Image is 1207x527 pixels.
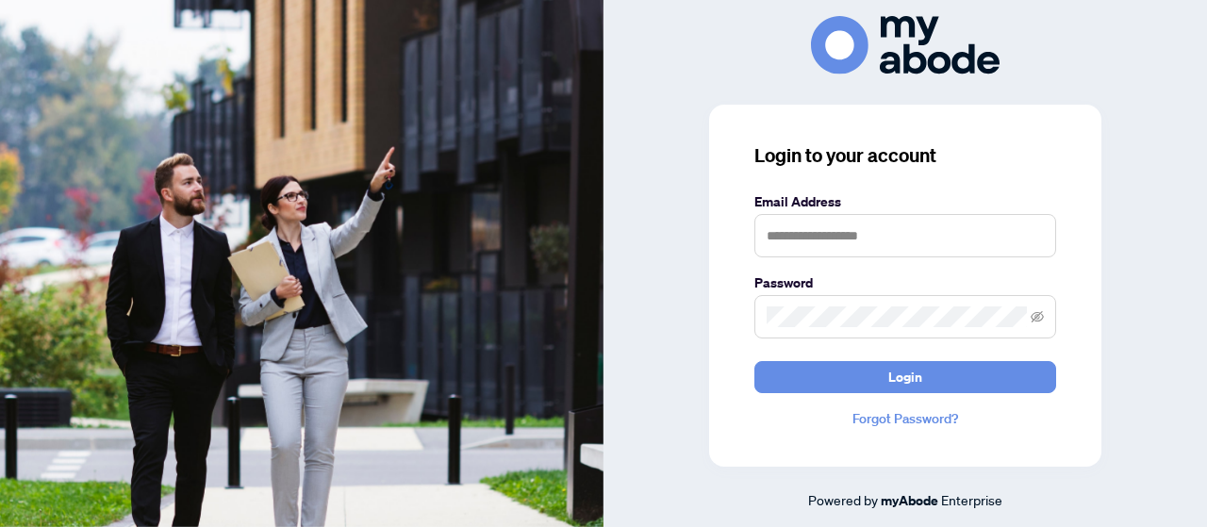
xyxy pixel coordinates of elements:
span: Powered by [808,491,878,508]
label: Password [754,272,1056,293]
span: Enterprise [941,491,1002,508]
a: Forgot Password? [754,408,1056,429]
button: Login [754,361,1056,393]
h3: Login to your account [754,142,1056,169]
a: myAbode [881,490,938,511]
span: Login [888,362,922,392]
img: ma-logo [811,16,1000,74]
span: eye-invisible [1031,310,1044,323]
label: Email Address [754,191,1056,212]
